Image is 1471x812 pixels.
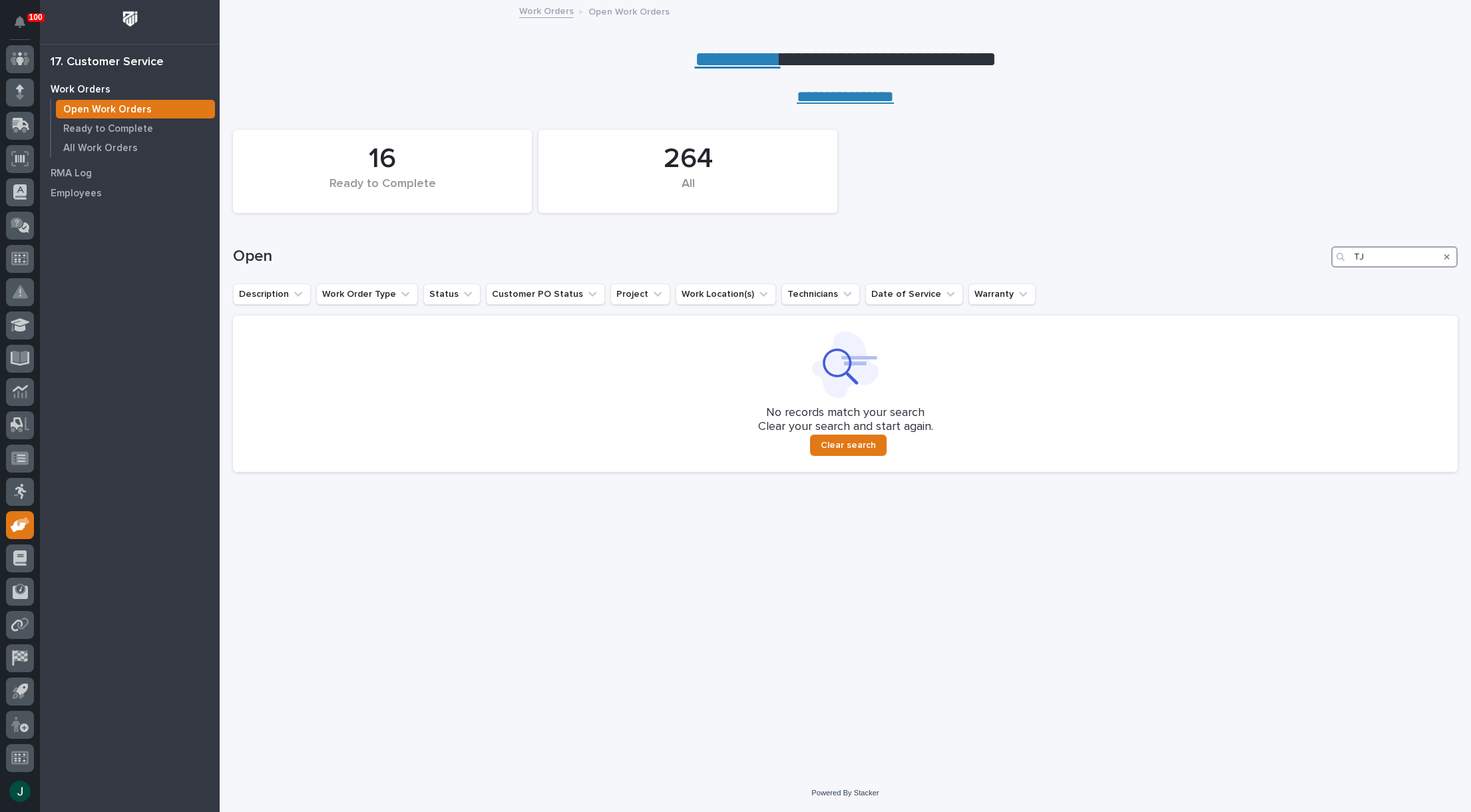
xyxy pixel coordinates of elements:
[610,284,670,305] button: Project
[676,284,776,305] button: Work Location(s)
[51,188,102,200] p: Employees
[40,79,220,99] a: Work Orders
[51,55,164,70] div: 17. Customer Service
[29,13,43,22] p: 100
[63,123,153,135] p: Ready to Complete
[561,177,815,205] div: All
[758,420,933,435] p: Clear your search and start again.
[118,7,142,31] img: Workspace Logo
[51,138,220,157] a: All Work Orders
[249,406,1442,421] p: No records match your search
[256,177,509,205] div: Ready to Complete
[63,142,138,154] p: All Work Orders
[51,168,92,180] p: RMA Log
[233,247,1326,266] h1: Open
[810,435,887,456] button: Clear search
[233,284,311,305] button: Description
[968,284,1036,305] button: Warranty
[6,777,34,805] button: users-avatar
[486,284,605,305] button: Customer PO Status
[519,3,574,18] a: Work Orders
[17,16,34,37] div: Notifications100
[811,789,879,797] a: Powered By Stacker
[51,100,220,118] a: Open Work Orders
[51,84,110,96] p: Work Orders
[40,183,220,203] a: Employees
[1331,246,1458,268] input: Search
[588,3,670,18] p: Open Work Orders
[256,142,509,176] div: 16
[63,104,152,116] p: Open Work Orders
[865,284,963,305] button: Date of Service
[316,284,418,305] button: Work Order Type
[40,163,220,183] a: RMA Log
[561,142,815,176] div: 264
[781,284,860,305] button: Technicians
[6,8,34,36] button: Notifications
[821,439,876,451] span: Clear search
[51,119,220,138] a: Ready to Complete
[423,284,481,305] button: Status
